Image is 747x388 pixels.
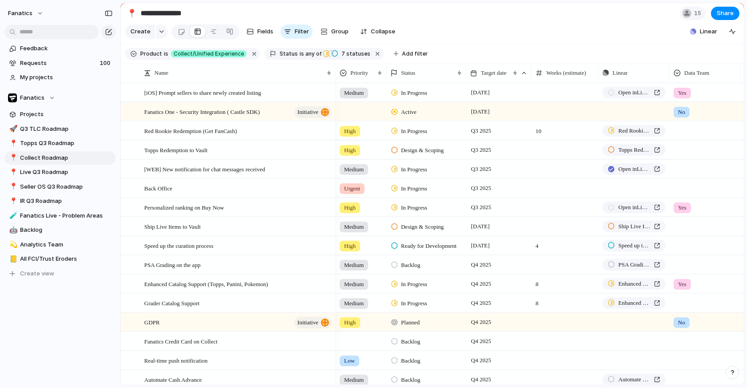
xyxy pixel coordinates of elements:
[297,106,318,118] span: initiative
[686,25,721,38] button: Linear
[4,194,116,208] a: 📍IR Q3 Roadmap
[4,180,116,194] a: 📍Seller OS Q3 Roadmap
[20,182,113,191] span: Seller OS Q3 Roadmap
[4,252,116,266] a: 📒All FCI/Trust Eroders
[613,69,628,77] span: Linear
[401,165,427,174] span: In Progress
[9,239,16,250] div: 💫
[344,299,364,308] span: Medium
[257,27,273,36] span: Fields
[532,237,598,251] span: 4
[4,91,116,105] button: Fanatics
[4,42,116,55] a: Feedback
[344,165,364,174] span: Medium
[532,275,598,289] span: 8
[618,145,650,154] span: Topps Redemption to Vault
[295,27,309,36] span: Filter
[344,242,356,251] span: High
[8,139,17,148] button: 📍
[602,240,666,251] a: Speed up the curation process
[602,144,666,156] a: Topps Redemption to Vault
[401,299,427,308] span: In Progress
[401,203,427,212] span: In Progress
[9,196,16,206] div: 📍
[4,223,116,237] a: 🤖Backlog
[140,50,162,58] span: Product
[144,164,265,174] span: [WEB] New notification for chat messages received
[20,73,113,82] span: My projects
[401,356,420,365] span: Backlog
[357,24,399,39] button: Collapse
[678,203,686,212] span: Yes
[144,259,200,270] span: PSA Grading on the app
[144,221,201,231] span: Ship Live Items to Vault
[20,168,113,177] span: Live Q3 Roadmap
[469,259,493,270] span: Q4 2025
[602,125,666,137] a: Red Rookie Redemption (Get FanCash)
[20,226,113,234] span: Backlog
[4,122,116,136] a: 🚀Q3 TLC Roadmap
[20,154,113,162] span: Collect Roadmap
[144,106,260,117] span: Fanatics One - Security Integration ( Castle SDK)
[144,125,237,136] span: Red Rookie Redemption (Get FanCash)
[174,50,244,58] span: Collect/Unified Experience
[618,241,650,250] span: Speed up the curation process
[9,153,16,163] div: 📍
[144,145,207,155] span: Topps Redemption to Vault
[144,87,261,97] span: [iOS] Prompt sellers to share newly created listing
[532,294,598,308] span: 8
[602,374,666,385] a: Automate Cash Advance
[344,127,356,136] span: High
[344,318,356,327] span: High
[700,27,717,36] span: Linear
[144,298,199,308] span: Grader Catalog Support
[4,108,116,121] a: Projects
[618,260,650,269] span: PSA Grading on the app
[125,24,155,39] button: Create
[618,203,650,212] span: Open in Linear
[331,27,349,36] span: Group
[322,49,372,59] button: 7 statuses
[469,202,493,213] span: Q3 2025
[401,242,457,251] span: Ready for Development
[316,24,353,39] button: Group
[8,240,17,249] button: 💫
[4,151,116,165] a: 📍Collect Roadmap
[678,89,686,97] span: Yes
[602,163,666,175] a: Open inLinear
[4,57,116,70] a: Requests100
[20,255,113,263] span: All FCI/Trust Eroders
[9,138,16,149] div: 📍
[469,374,493,385] span: Q4 2025
[9,225,16,235] div: 🤖
[243,24,277,39] button: Fields
[469,106,492,117] span: [DATE]
[300,50,304,58] span: is
[469,183,493,194] span: Q3 2025
[469,221,492,232] span: [DATE]
[469,240,492,251] span: [DATE]
[481,69,507,77] span: Target date
[20,44,113,53] span: Feedback
[401,146,444,155] span: Design & Scoping
[8,9,32,18] span: fanatics
[401,184,427,193] span: In Progress
[144,374,202,384] span: Automate Cash Advance
[4,137,116,150] a: 📍Topps Q3 Roadmap
[20,269,54,278] span: Create view
[344,261,364,270] span: Medium
[469,164,493,174] span: Q3 2025
[469,125,493,136] span: Q3 2025
[618,299,650,307] span: Enhanced Catalog Support (Topps, Panini, Pokemon)
[339,50,346,57] span: 7
[144,317,160,327] span: GDPR
[344,203,356,212] span: High
[469,87,492,98] span: [DATE]
[144,355,207,365] span: Real-time push notification
[4,209,116,222] div: 🧪Fanatics Live - Problem Areas
[127,7,137,19] div: 📍
[8,182,17,191] button: 📍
